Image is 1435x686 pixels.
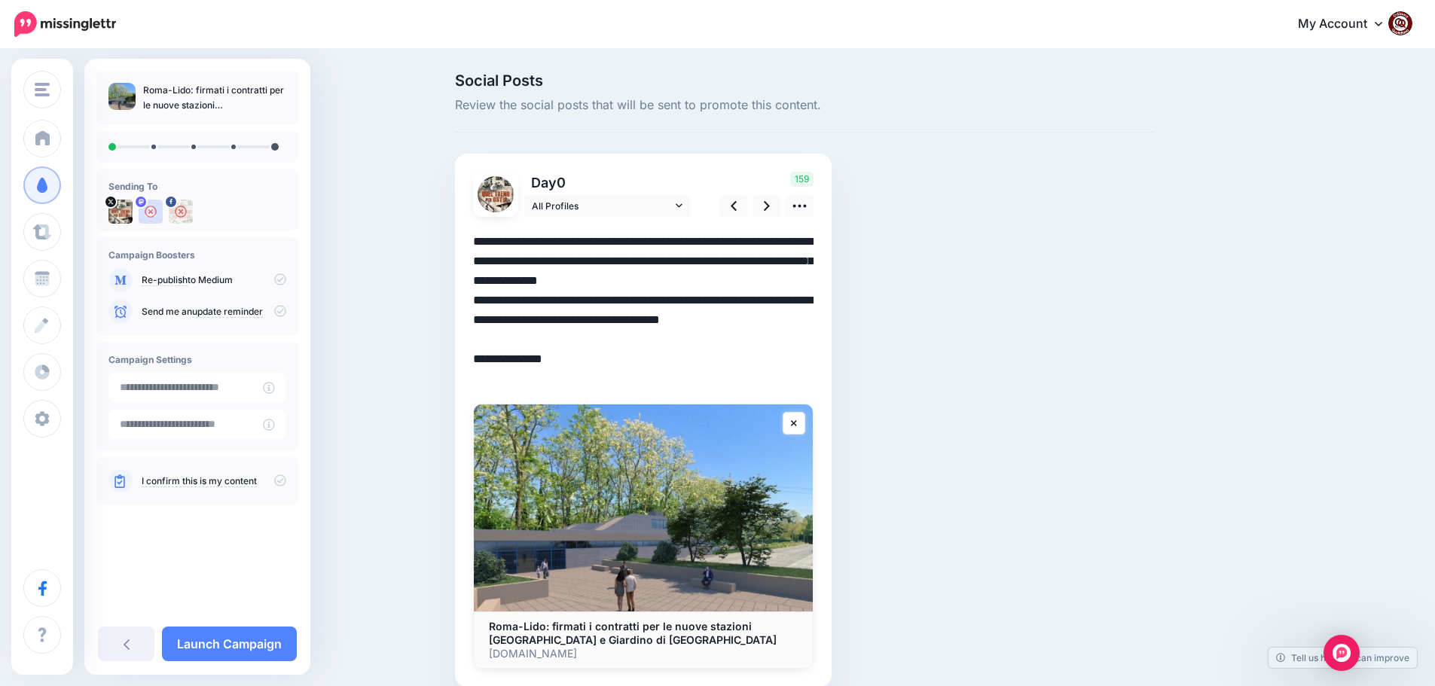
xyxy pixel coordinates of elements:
img: uTTNWBrh-84924.jpeg [478,176,514,212]
a: I confirm this is my content [142,475,257,487]
p: Send me an [142,305,286,319]
img: menu.png [35,83,50,96]
span: Review the social posts that will be sent to promote this content. [455,96,1154,115]
h4: Campaign Boosters [108,249,286,261]
p: Day [524,172,692,194]
p: Roma-Lido: firmati i contratti per le nuove stazioni [GEOGRAPHIC_DATA] e Giardino di [GEOGRAPHIC_... [143,83,286,113]
p: to Medium [142,273,286,287]
img: 463453305_2684324355074873_6393692129472495966_n-bsa154739.jpg [169,200,193,224]
a: My Account [1283,6,1412,43]
span: 159 [790,172,814,187]
img: Roma-Lido: firmati i contratti per le nuove stazioni Torrino-Mezzocammino e Giardino di Roma [474,404,813,611]
a: update reminder [192,306,263,318]
a: Re-publish [142,274,188,286]
img: user_default_image.png [139,200,163,224]
a: All Profiles [524,195,690,217]
span: All Profiles [532,198,672,214]
img: Missinglettr [14,11,116,37]
b: Roma-Lido: firmati i contratti per le nuove stazioni [GEOGRAPHIC_DATA] e Giardino di [GEOGRAPHIC_... [489,620,777,646]
p: [DOMAIN_NAME] [489,647,798,660]
img: uTTNWBrh-84924.jpeg [108,200,133,224]
span: Social Posts [455,73,1154,88]
h4: Sending To [108,181,286,192]
div: Open Intercom Messenger [1324,635,1360,671]
h4: Campaign Settings [108,354,286,365]
img: d8e4d26978f9f4cc5501c507142f33fc_thumb.jpg [108,83,136,110]
a: Tell us how we can improve [1269,648,1417,668]
span: 0 [557,175,566,191]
